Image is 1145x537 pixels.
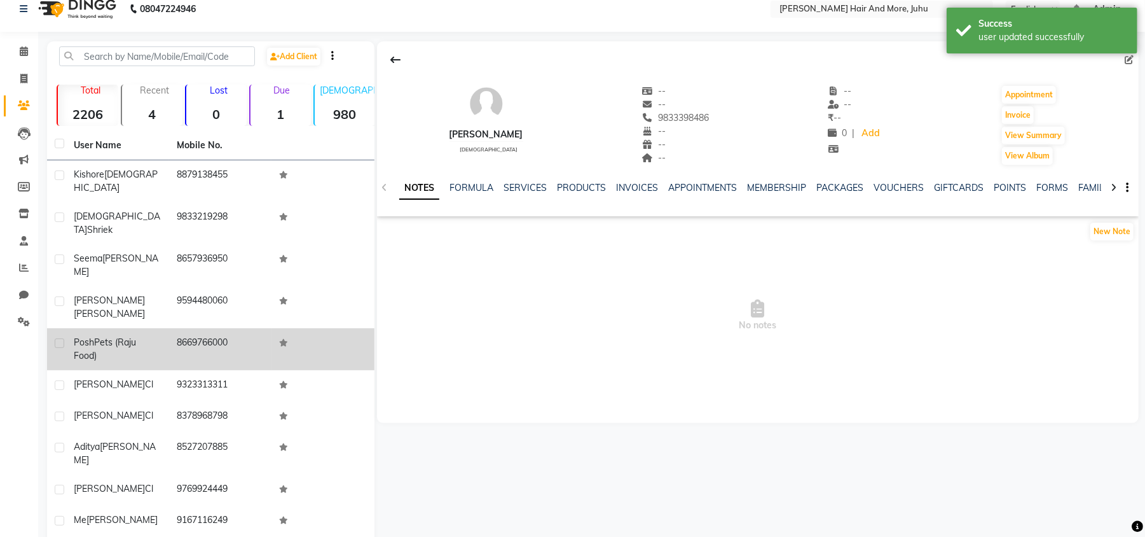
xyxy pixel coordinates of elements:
[874,182,924,193] a: VOUCHERS
[74,483,145,494] span: [PERSON_NAME]
[169,244,272,286] td: 8657936950
[127,85,182,96] p: Recent
[557,182,606,193] a: PRODUCTS
[74,514,86,526] span: Me
[828,85,852,97] span: --
[169,328,272,370] td: 8669766000
[145,379,153,390] span: Cl
[642,99,666,110] span: --
[74,337,136,361] span: Pets (Raju Food)
[169,506,272,537] td: 9167116249
[169,286,272,328] td: 9594480060
[1036,182,1068,193] a: FORMS
[58,106,118,122] strong: 2206
[828,99,852,110] span: --
[74,441,100,452] span: Aditya
[828,127,847,139] span: 0
[74,253,158,277] span: [PERSON_NAME]
[74,337,94,348] span: Posh
[668,182,737,193] a: APPOINTMENTS
[642,85,666,97] span: --
[642,125,666,137] span: --
[978,31,1128,44] div: user updated successfully
[74,169,158,193] span: [DEMOGRAPHIC_DATA]
[74,410,145,421] span: [PERSON_NAME]
[616,182,658,193] a: INVOICES
[978,17,1128,31] div: Success
[747,182,806,193] a: MEMBERSHIP
[169,160,272,202] td: 8879138455
[1090,223,1134,241] button: New Note
[74,379,145,390] span: [PERSON_NAME]
[253,85,311,96] p: Due
[145,483,153,494] span: Cl
[642,152,666,164] span: --
[74,211,160,235] span: [DEMOGRAPHIC_DATA]
[320,85,375,96] p: [DEMOGRAPHIC_DATA]
[169,433,272,475] td: 8527207885
[87,224,113,235] span: Shriek
[1002,147,1053,165] button: View Album
[377,252,1139,379] span: No notes
[994,182,1026,193] a: POINTS
[1002,106,1034,124] button: Invoice
[449,182,493,193] a: FORMULA
[642,112,710,123] span: 9833398486
[169,475,272,506] td: 9769924449
[74,253,102,264] span: Seema
[828,112,833,123] span: ₹
[852,127,854,140] span: |
[467,85,505,123] img: avatar
[642,139,666,150] span: --
[74,308,145,319] span: [PERSON_NAME]
[169,202,272,244] td: 9833219298
[74,441,156,466] span: [PERSON_NAME]
[74,169,104,180] span: Kishore
[86,514,158,526] span: [PERSON_NAME]
[315,106,375,122] strong: 980
[1002,127,1065,144] button: View Summary
[828,112,841,123] span: --
[191,85,247,96] p: Lost
[169,401,272,433] td: 8378968798
[399,177,439,200] a: NOTES
[66,131,169,160] th: User Name
[449,128,523,141] div: [PERSON_NAME]
[382,48,409,72] div: Back to Client
[122,106,182,122] strong: 4
[63,85,118,96] p: Total
[934,182,984,193] a: GIFTCARDS
[1093,3,1121,16] span: Admin
[145,410,153,421] span: Cl
[74,295,145,306] span: [PERSON_NAME]
[169,131,272,160] th: Mobile No.
[504,182,547,193] a: SERVICES
[250,106,311,122] strong: 1
[59,46,255,66] input: Search by Name/Mobile/Email/Code
[1078,182,1109,193] a: FAMILY
[169,370,272,401] td: 9323313311
[816,182,863,193] a: PACKAGES
[186,106,247,122] strong: 0
[860,125,882,143] a: Add
[460,146,518,153] span: [DEMOGRAPHIC_DATA]
[267,48,320,66] a: Add Client
[1002,86,1056,104] button: Appointment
